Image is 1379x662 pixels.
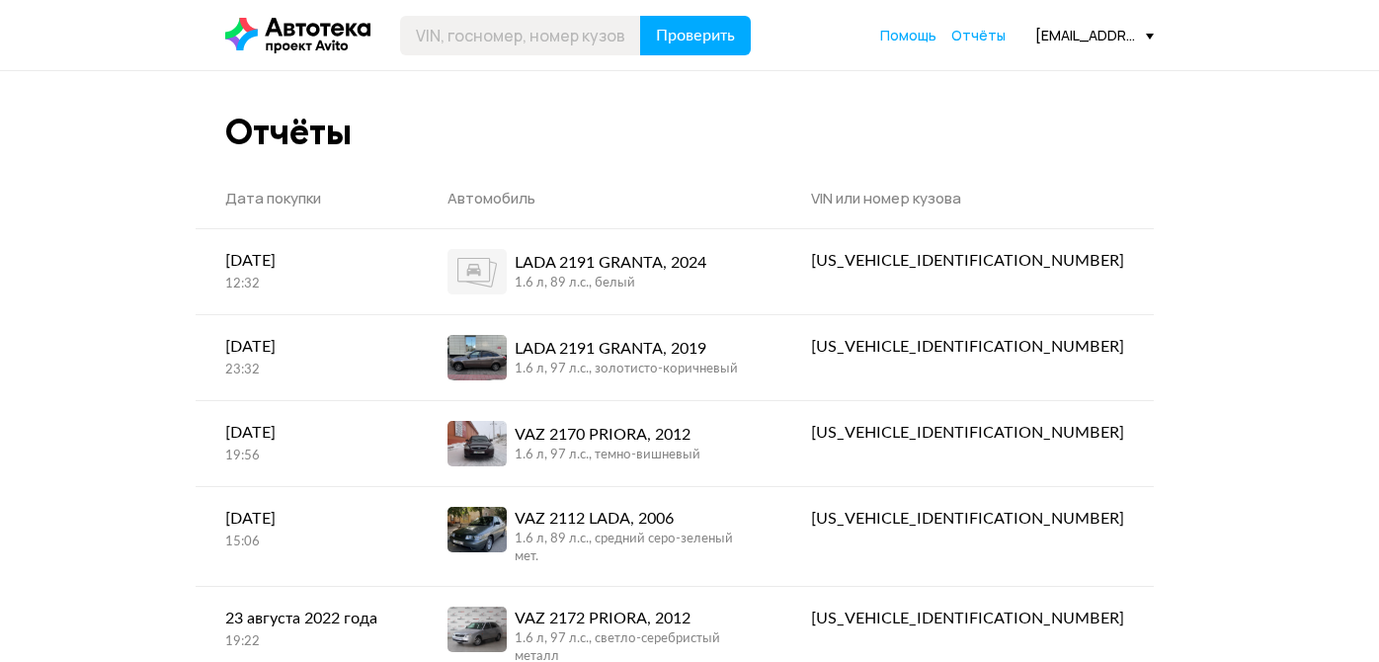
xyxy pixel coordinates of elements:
a: [DATE]23:32 [196,315,418,399]
a: LADA 2191 GRANTA, 20241.6 л, 89 л.c., белый [418,229,781,314]
div: 12:32 [225,276,388,293]
div: LADA 2191 GRANTA, 2024 [515,251,706,275]
div: [US_VEHICLE_IDENTIFICATION_NUMBER] [811,607,1124,630]
div: VAZ 2170 PRIORA, 2012 [515,423,700,447]
div: Отчёты [225,111,352,153]
div: [US_VEHICLE_IDENTIFICATION_NUMBER] [811,249,1124,273]
div: [US_VEHICLE_IDENTIFICATION_NUMBER] [811,335,1124,359]
div: 23:32 [225,362,388,379]
div: Автомобиль [447,189,752,208]
a: [DATE]12:32 [196,229,418,313]
div: [US_VEHICLE_IDENTIFICATION_NUMBER] [811,421,1124,445]
a: [DATE]15:06 [196,487,418,571]
a: [US_VEHICLE_IDENTIFICATION_NUMBER] [781,315,1154,378]
div: [US_VEHICLE_IDENTIFICATION_NUMBER] [811,507,1124,531]
a: LADA 2191 GRANTA, 20191.6 л, 97 л.c., золотисто-коричневый [418,315,781,400]
div: 19:56 [225,448,388,465]
div: 19:22 [225,633,388,651]
div: [DATE] [225,335,388,359]
a: [US_VEHICLE_IDENTIFICATION_NUMBER] [781,587,1154,650]
div: 1.6 л, 89 л.c., средний серо-зеленый мет. [515,531,752,566]
div: 23 августа 2022 года [225,607,388,630]
div: Дата покупки [225,189,388,208]
a: [US_VEHICLE_IDENTIFICATION_NUMBER] [781,229,1154,292]
div: LADA 2191 GRANTA, 2019 [515,337,738,361]
div: 1.6 л, 89 л.c., белый [515,275,706,292]
div: VAZ 2112 LADA, 2006 [515,507,752,531]
div: [DATE] [225,421,388,445]
div: 15:06 [225,534,388,551]
a: Отчёты [951,26,1006,45]
input: VIN, госномер, номер кузова [400,16,641,55]
div: 1.6 л, 97 л.c., темно-вишневый [515,447,700,464]
a: [US_VEHICLE_IDENTIFICATION_NUMBER] [781,401,1154,464]
span: Отчёты [951,26,1006,44]
div: 1.6 л, 97 л.c., золотисто-коричневый [515,361,738,378]
a: Помощь [880,26,936,45]
div: [DATE] [225,507,388,531]
button: Проверить [640,16,751,55]
div: [DATE] [225,249,388,273]
div: VIN или номер кузова [811,189,1124,208]
span: Помощь [880,26,936,44]
a: VAZ 2112 LADA, 20061.6 л, 89 л.c., средний серо-зеленый мет. [418,487,781,586]
a: VAZ 2170 PRIORA, 20121.6 л, 97 л.c., темно-вишневый [418,401,781,486]
div: VAZ 2172 PRIORA, 2012 [515,607,752,630]
div: [EMAIL_ADDRESS][DOMAIN_NAME] [1035,26,1154,44]
span: Проверить [656,28,735,43]
a: [US_VEHICLE_IDENTIFICATION_NUMBER] [781,487,1154,550]
a: [DATE]19:56 [196,401,418,485]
